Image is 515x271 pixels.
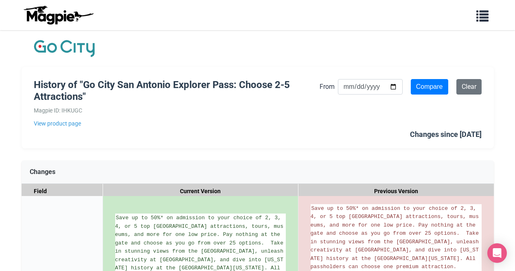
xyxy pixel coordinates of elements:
[298,184,494,199] div: Previous Version
[34,106,320,115] div: Magpie ID: IHKUGC
[34,79,320,103] h1: History of "Go City San Antonio Explorer Pass: Choose 2-5 Attractions"
[22,161,494,184] div: Changes
[22,5,95,25] img: logo-ab69f6fb50320c5b225c76a69d11143b.png
[103,184,298,199] div: Current Version
[320,82,335,92] label: From
[410,129,482,141] div: Changes since [DATE]
[487,243,507,263] div: Open Intercom Messenger
[34,119,320,128] a: View product page
[456,79,482,95] a: Clear
[22,184,103,199] div: Field
[311,205,482,270] span: Save up to 50%* on admission to your choice of 2, 3, 4, or 5 top [GEOGRAPHIC_DATA] attractions, t...
[34,38,95,59] img: Company Logo
[411,79,448,95] input: Compare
